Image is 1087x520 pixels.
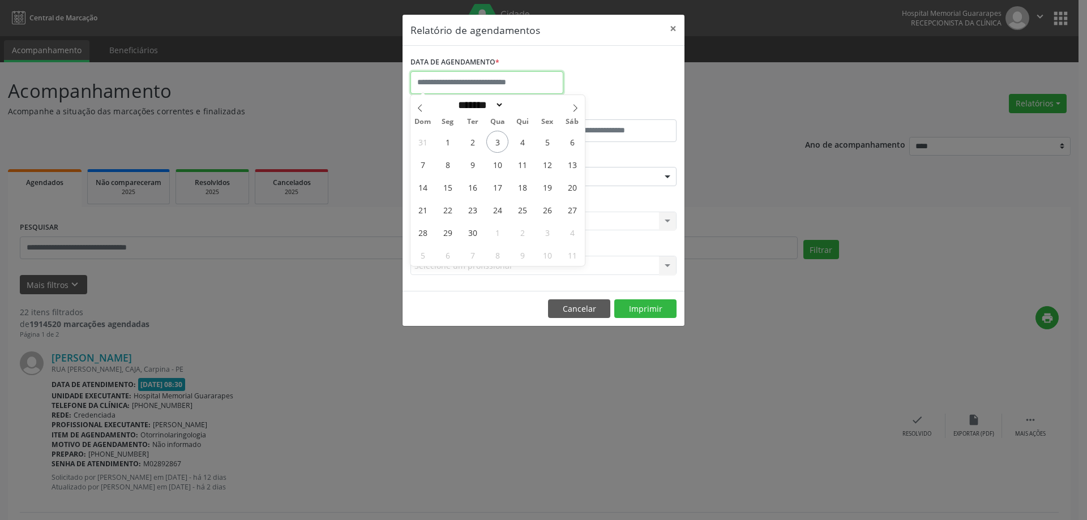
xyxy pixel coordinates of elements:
span: Setembro 25, 2025 [511,199,533,221]
span: Setembro 14, 2025 [412,176,434,198]
span: Setembro 11, 2025 [511,153,533,175]
span: Outubro 11, 2025 [561,244,583,266]
label: ATÉ [546,102,677,119]
span: Outubro 9, 2025 [511,244,533,266]
span: Setembro 1, 2025 [436,131,459,153]
span: Setembro 24, 2025 [486,199,508,221]
span: Outubro 4, 2025 [561,221,583,243]
input: Year [504,99,541,111]
span: Setembro 20, 2025 [561,176,583,198]
h5: Relatório de agendamentos [410,23,540,37]
span: Setembro 28, 2025 [412,221,434,243]
span: Outubro 2, 2025 [511,221,533,243]
span: Setembro 15, 2025 [436,176,459,198]
span: Setembro 12, 2025 [536,153,558,175]
button: Close [662,15,684,42]
span: Setembro 9, 2025 [461,153,483,175]
span: Setembro 22, 2025 [436,199,459,221]
span: Setembro 26, 2025 [536,199,558,221]
button: Cancelar [548,299,610,319]
span: Dom [410,118,435,126]
span: Setembro 30, 2025 [461,221,483,243]
span: Setembro 16, 2025 [461,176,483,198]
button: Imprimir [614,299,677,319]
span: Outubro 8, 2025 [486,244,508,266]
span: Outubro 10, 2025 [536,244,558,266]
span: Agosto 31, 2025 [412,131,434,153]
span: Setembro 4, 2025 [511,131,533,153]
span: Setembro 7, 2025 [412,153,434,175]
span: Setembro 10, 2025 [486,153,508,175]
span: Outubro 6, 2025 [436,244,459,266]
span: Setembro 19, 2025 [536,176,558,198]
span: Setembro 8, 2025 [436,153,459,175]
span: Ter [460,118,485,126]
span: Setembro 3, 2025 [486,131,508,153]
span: Setembro 21, 2025 [412,199,434,221]
label: DATA DE AGENDAMENTO [410,54,499,71]
select: Month [454,99,504,111]
span: Qui [510,118,535,126]
span: Setembro 29, 2025 [436,221,459,243]
span: Outubro 7, 2025 [461,244,483,266]
span: Outubro 3, 2025 [536,221,558,243]
span: Outubro 1, 2025 [486,221,508,243]
span: Seg [435,118,460,126]
span: Qua [485,118,510,126]
span: Setembro 6, 2025 [561,131,583,153]
span: Sáb [560,118,585,126]
span: Setembro 17, 2025 [486,176,508,198]
span: Setembro 23, 2025 [461,199,483,221]
span: Setembro 5, 2025 [536,131,558,153]
span: Setembro 18, 2025 [511,176,533,198]
span: Setembro 27, 2025 [561,199,583,221]
span: Setembro 13, 2025 [561,153,583,175]
span: Setembro 2, 2025 [461,131,483,153]
span: Sex [535,118,560,126]
span: Outubro 5, 2025 [412,244,434,266]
